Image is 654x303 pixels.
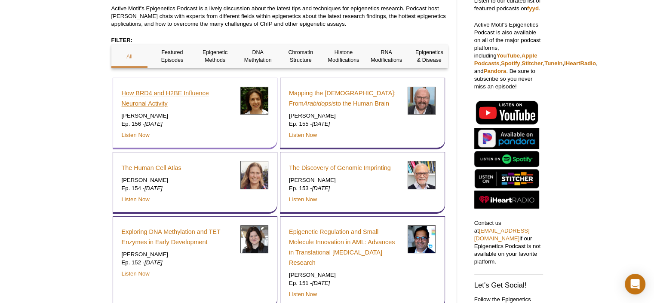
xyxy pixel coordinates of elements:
[474,219,543,266] p: Contact us at if our Epigenetics Podcast is not available on your favorite platform.
[240,87,268,115] img: Erica Korb headshot
[282,48,319,64] p: Chromatin Structure
[122,176,234,184] p: [PERSON_NAME]
[122,196,150,203] a: Listen Now
[474,128,539,149] img: Listen on Pandora
[197,48,233,64] p: Epigenetic Methods
[368,48,405,64] p: RNA Modifications
[474,191,539,209] img: Listen on iHeartRadio
[144,185,163,191] em: [DATE]
[474,169,539,188] img: Listen on Stitcher
[408,225,436,253] img: Weiwei Dang headshot
[122,112,234,120] p: [PERSON_NAME]
[122,185,234,192] p: Ep. 154 -
[122,259,234,267] p: Ep. 152 -
[474,282,543,289] h3: Let's Get Social!
[289,112,401,120] p: [PERSON_NAME]
[122,270,150,277] a: Listen Now
[289,132,317,138] a: Listen Now
[122,163,181,173] a: The Human Cell Atlas
[501,60,520,67] a: Spotify
[564,60,596,67] a: iHeartRadio
[289,163,391,173] a: The Discovery of Genomic Imprinting
[312,280,330,286] em: [DATE]
[154,48,190,64] p: Featured Episodes
[144,121,163,127] em: [DATE]
[111,53,148,61] p: All
[474,227,530,242] a: [EMAIL_ADDRESS][DOMAIN_NAME]
[497,52,520,59] a: YouTube
[289,271,401,279] p: [PERSON_NAME]
[122,132,150,138] a: Listen Now
[289,120,401,128] p: Ep. 155 -
[312,121,330,127] em: [DATE]
[325,48,362,64] p: Histone Modifications
[144,259,163,266] em: [DATE]
[544,60,562,67] a: TuneIn
[289,185,401,192] p: Ep. 153 -
[289,279,401,287] p: Ep. 151 -
[122,251,234,258] p: [PERSON_NAME]
[289,176,401,184] p: [PERSON_NAME]
[312,185,330,191] em: [DATE]
[474,151,539,167] img: Listen on Spotify
[289,291,317,297] a: Listen Now
[289,227,401,268] a: Epigenetic Regulation and Small Molecule Innovation in AML: Advances in Translational [MEDICAL_DA...
[289,196,317,203] a: Listen Now
[625,274,645,294] div: Open Intercom Messenger
[304,100,336,107] em: Arabidopsis
[122,88,234,109] a: How BRD4 and H2BE Influence Neuronal Activity
[408,87,436,115] img: Joseph Ecker headshot
[484,68,507,74] a: Pandora
[111,37,133,43] strong: FILTER:
[474,21,543,91] p: Active Motif's Epigenetics Podcast is also available on all of the major podcast platforms, inclu...
[240,225,268,253] img: Petra Hajkova headshot
[522,60,543,67] a: Stitcher
[111,5,448,28] p: Active Motif's Epigenetics Podcast is a lively discussion about the latest tips and techniques fo...
[474,99,539,126] img: Listen on YouTube
[239,48,276,64] p: DNA Methylation
[122,120,234,128] p: Ep. 156 -
[289,88,401,109] a: Mapping the [DEMOGRAPHIC_DATA]: FromArabidopsisto the Human Brain
[122,227,234,247] a: Exploring DNA Methylation and TET Enzymes in Early Development
[240,161,268,189] img: Sarah Teichmann headshot
[527,5,539,12] a: fyyd
[474,52,537,67] a: Apple Podcasts
[411,48,448,64] p: Epigenetics & Disease
[408,161,436,189] img: Azim Surani headshot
